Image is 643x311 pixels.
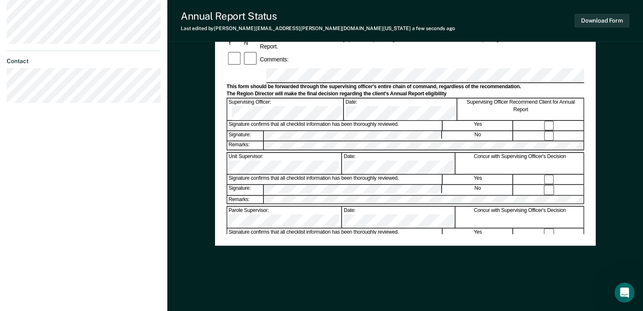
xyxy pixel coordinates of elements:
[227,206,342,228] div: Parole Supervisor:
[574,14,630,28] button: Download Form
[226,84,584,90] div: This form should be forwarded through the supervising officer's entire chain of command, regardle...
[227,99,343,120] div: Supervising Officer:
[7,58,161,65] dt: Contact
[227,153,342,174] div: Unit Supervisor:
[412,25,455,31] span: a few seconds ago
[181,25,455,31] div: Last edited by [PERSON_NAME][EMAIL_ADDRESS][PERSON_NAME][DOMAIN_NAME][US_STATE]
[227,185,264,195] div: Signature:
[181,10,455,22] div: Annual Report Status
[458,99,584,120] div: Supervising Officer Recommend Client for Annual Report
[342,206,455,228] div: Date:
[443,185,513,195] div: No
[227,175,442,184] div: Signature confirms that all checklist information has been thoroughly reviewed.
[342,153,455,174] div: Date:
[443,175,513,184] div: Yes
[226,91,584,97] div: The Region Director will make the final decision regarding the client's Annual Report eligibility
[227,131,264,141] div: Signature:
[227,196,264,204] div: Remarks:
[259,56,289,63] div: Comments:
[226,39,242,46] div: Y
[456,153,584,174] div: Concur with Supervising Officer's Decision
[344,99,457,120] div: Date:
[443,229,513,238] div: Yes
[227,229,442,238] div: Signature confirms that all checklist information has been thoroughly reviewed.
[227,142,264,150] div: Remarks:
[259,35,584,51] div: 5. It is in the best interest of society, per the supervising officer's discretion for the client...
[456,206,584,228] div: Concur with Supervising Officer's Decision
[443,121,513,130] div: Yes
[243,39,259,46] div: N
[227,121,442,130] div: Signature confirms that all checklist information has been thoroughly reviewed.
[615,283,635,303] iframe: Intercom live chat
[443,131,513,141] div: No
